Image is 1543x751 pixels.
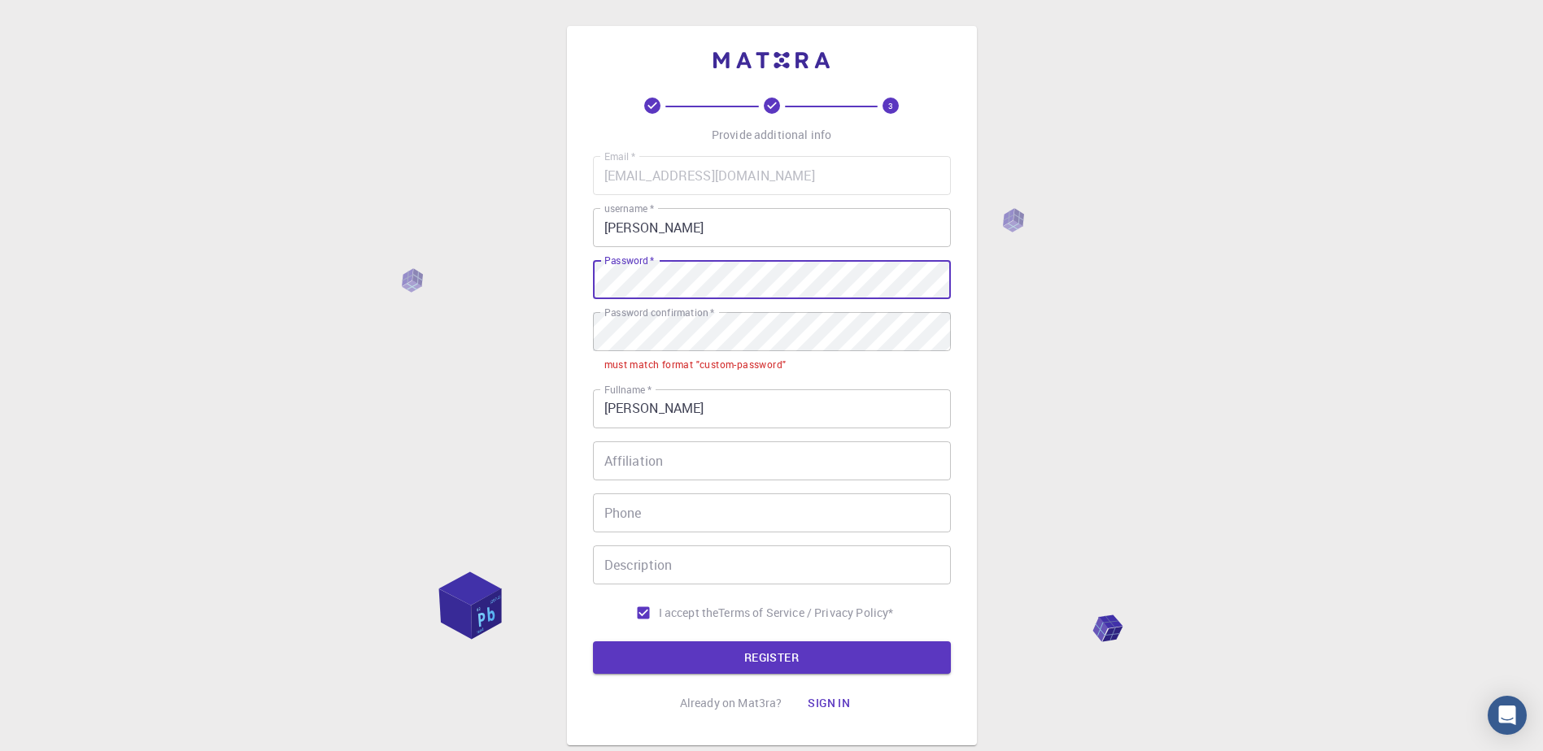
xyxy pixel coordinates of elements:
[604,383,652,397] label: Fullname
[604,254,654,267] label: Password
[604,357,787,373] div: must match format "custom-password"
[712,127,831,143] p: Provide additional info
[680,695,782,711] p: Already on Mat3ra?
[593,641,951,674] button: REGISTER
[604,150,635,163] label: Email
[659,605,719,621] span: I accept the
[795,687,863,719] button: Sign in
[604,202,654,215] label: username
[718,605,893,621] a: Terms of Service / Privacy Policy*
[888,100,893,111] text: 3
[718,605,893,621] p: Terms of Service / Privacy Policy *
[604,306,714,319] label: Password confirmation
[1488,696,1527,735] div: Open Intercom Messenger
